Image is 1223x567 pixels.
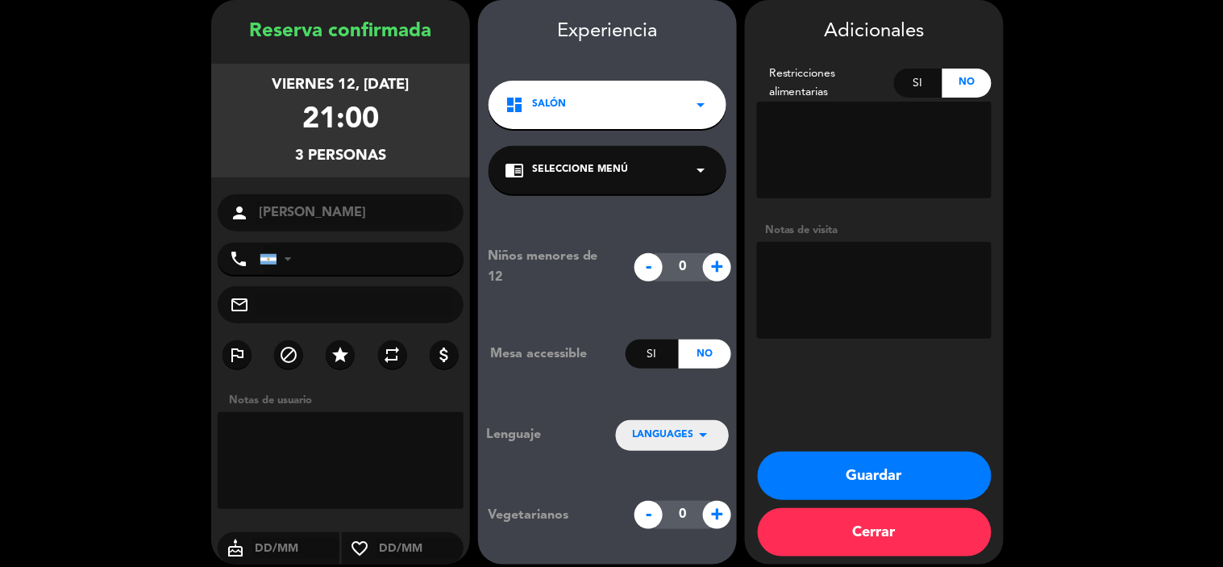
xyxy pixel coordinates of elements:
div: No [942,69,992,98]
span: + [703,253,731,281]
div: Notas de visita [757,222,992,239]
i: arrow_drop_down [691,161,710,180]
i: arrow_drop_down [691,95,710,115]
i: attach_money [435,345,454,365]
input: DD/MM [253,539,339,559]
i: outlined_flag [227,345,247,365]
div: viernes 12, [DATE] [272,73,410,97]
div: 3 personas [295,144,386,168]
div: Si [626,340,678,369]
div: Niños menores de 12 [476,246,626,288]
div: Adicionales [757,16,992,48]
span: + [703,501,731,529]
i: arrow_drop_down [693,425,713,444]
div: Mesa accessible [478,344,626,365]
div: Argentina: +54 [260,244,297,274]
span: - [634,501,663,529]
button: Guardar [758,452,992,500]
i: chrome_reader_mode [505,161,524,180]
div: Lenguaje [486,424,589,445]
div: Si [894,69,943,98]
div: Vegetarianos [476,505,626,526]
i: cake [218,539,253,558]
i: star [331,345,350,365]
div: 21:00 [302,97,379,144]
div: Notas de usuario [221,392,470,409]
i: dashboard [505,95,524,115]
input: DD/MM [377,539,464,559]
span: Salón [532,97,566,113]
div: No [679,340,731,369]
div: Restricciones alimentarias [757,65,894,102]
div: Experiencia [478,16,737,48]
i: mail_outline [230,295,249,315]
i: block [279,345,298,365]
span: LANGUAGES [632,427,693,444]
i: repeat [383,345,402,365]
span: - [634,253,663,281]
button: Cerrar [758,508,992,557]
div: Reserva confirmada [211,16,470,48]
span: Seleccione Menú [532,162,628,178]
i: phone [229,249,248,269]
i: person [230,203,249,223]
i: favorite_border [342,539,377,558]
